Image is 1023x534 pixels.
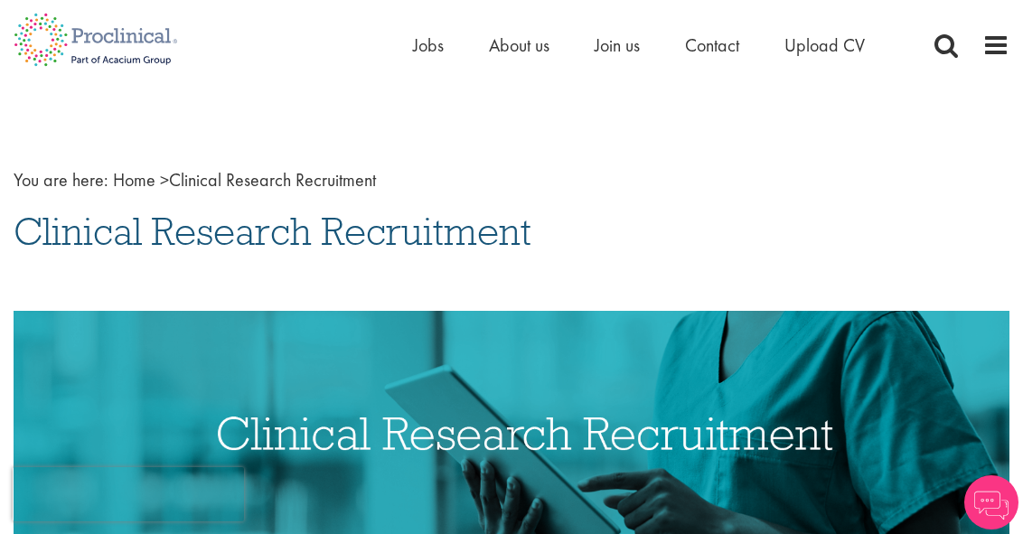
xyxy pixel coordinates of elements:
span: Clinical Research Recruitment [113,168,376,192]
a: Upload CV [784,33,865,57]
a: Contact [685,33,739,57]
span: > [160,168,169,192]
span: Clinical Research Recruitment [14,207,531,256]
iframe: reCAPTCHA [13,467,244,521]
a: breadcrumb link to Home [113,168,155,192]
img: Chatbot [964,475,1018,529]
a: Join us [595,33,640,57]
a: Jobs [413,33,444,57]
a: About us [489,33,549,57]
span: You are here: [14,168,108,192]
